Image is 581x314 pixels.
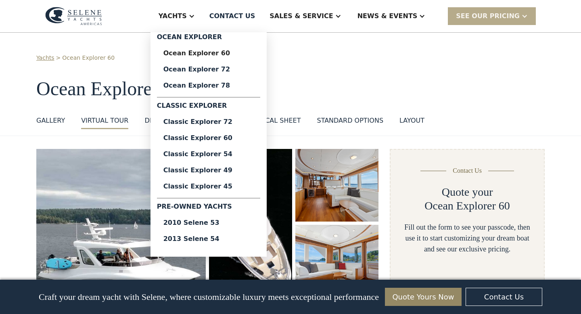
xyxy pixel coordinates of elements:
div: layout [399,116,424,126]
a: Classic Explorer 45 [157,178,260,195]
a: GALLERY [36,116,65,129]
div: Classic Explorer 72 [163,119,254,125]
a: open lightbox [295,225,378,297]
a: Classic Explorer 49 [157,162,260,178]
a: VIRTUAL TOUR [81,116,128,129]
div: News & EVENTS [357,11,418,21]
div: Ocean Explorer 60 [163,50,254,57]
a: 2010 Selene 53 [157,215,260,231]
div: Classic Explorer 54 [163,151,254,157]
a: Ocean Explorer 78 [157,77,260,94]
div: Sales & Service [270,11,333,21]
a: open lightbox [295,149,378,222]
div: 2013 Selene 54 [163,236,254,242]
a: Yachts [36,54,54,62]
div: Ocean Explorer [157,32,260,45]
div: Yachts [159,11,187,21]
div: Ocean Explorer 78 [163,82,254,89]
a: standard options [317,116,383,129]
a: Ocean Explorer 60 [62,54,115,62]
a: Classic Explorer 54 [157,146,260,162]
div: SEE Our Pricing [456,11,520,21]
div: Fill out the form to see your passcode, then use it to start customizing your dream boat and see ... [403,222,531,255]
p: Craft your dream yacht with Selene, where customizable luxury meets exceptional performance [39,292,379,302]
a: Classic Explorer 60 [157,130,260,146]
a: layout [399,116,424,129]
div: Contact Us [453,166,482,176]
nav: Yachts [150,32,267,257]
div: Pre-Owned Yachts [157,202,260,215]
div: VIRTUAL TOUR [81,116,128,126]
a: Contact Us [466,288,542,306]
a: 2013 Selene 54 [157,231,260,247]
div: Ocean Explorer 72 [163,66,254,73]
div: 2010 Selene 53 [163,220,254,226]
div: Technical sheet [241,116,301,126]
a: Ocean Explorer 72 [157,61,260,77]
div: Classic Explorer 60 [163,135,254,141]
img: logo [45,7,102,25]
div: Classic Explorer 49 [163,167,254,174]
a: Classic Explorer 72 [157,114,260,130]
div: GALLERY [36,116,65,126]
div: Contact US [209,11,255,21]
a: DESCRIPTION [144,116,188,129]
h1: Ocean Explorer 60 [36,78,545,100]
h2: Ocean Explorer 60 [424,199,510,213]
div: DESCRIPTION [144,116,188,126]
div: Classic Explorer 45 [163,183,254,190]
a: Technical sheet [241,116,301,129]
div: SEE Our Pricing [448,7,536,25]
a: Quote Yours Now [385,288,462,306]
h2: Quote your [442,185,493,199]
div: standard options [317,116,383,126]
div: Classic Explorer [157,101,260,114]
div: > [56,54,61,62]
a: Ocean Explorer 60 [157,45,260,61]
